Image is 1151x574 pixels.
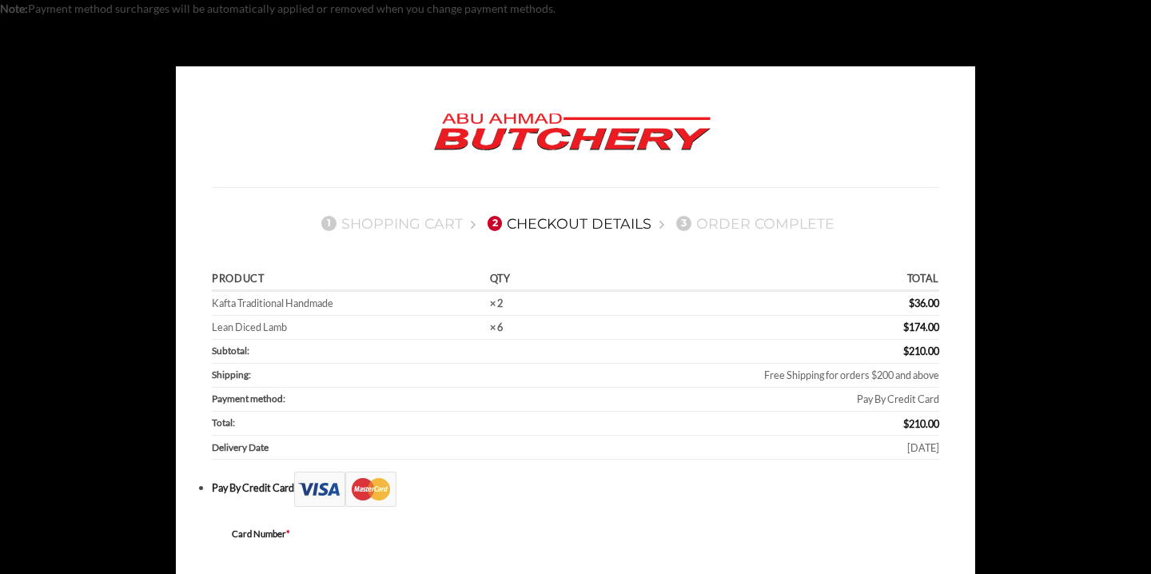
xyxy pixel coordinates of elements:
[903,321,909,333] span: $
[212,481,396,494] label: Pay By Credit Card
[212,269,484,292] th: Product
[321,216,336,230] span: 1
[909,297,939,309] bdi: 36.00
[212,388,551,412] th: Payment method:
[903,417,939,430] bdi: 210.00
[488,216,502,230] span: 2
[420,102,724,163] img: Abu Ahmad Butchery
[232,527,552,541] label: Card Number
[903,417,909,430] span: $
[317,215,463,232] a: 1Shopping Cart
[551,436,939,460] td: [DATE]
[483,215,652,232] a: 2Checkout details
[212,436,551,460] th: Delivery Date
[903,321,939,333] bdi: 174.00
[490,321,503,333] strong: × 6
[551,364,939,388] td: Free Shipping for orders $200 and above
[551,388,939,412] td: Pay By Credit Card
[294,472,396,507] img: Checkout
[551,269,939,292] th: Total
[212,316,484,340] td: Lean Diced Lamb
[212,292,484,316] td: Kafta Traditional Handmade
[909,297,914,309] span: $
[903,345,909,357] span: $
[212,203,939,245] nav: Checkout steps
[490,297,503,309] strong: × 2
[484,269,551,292] th: Qty
[212,412,551,436] th: Total:
[903,345,939,357] bdi: 210.00
[286,528,290,539] abbr: required
[212,340,551,364] th: Subtotal:
[212,364,551,388] th: Shipping:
